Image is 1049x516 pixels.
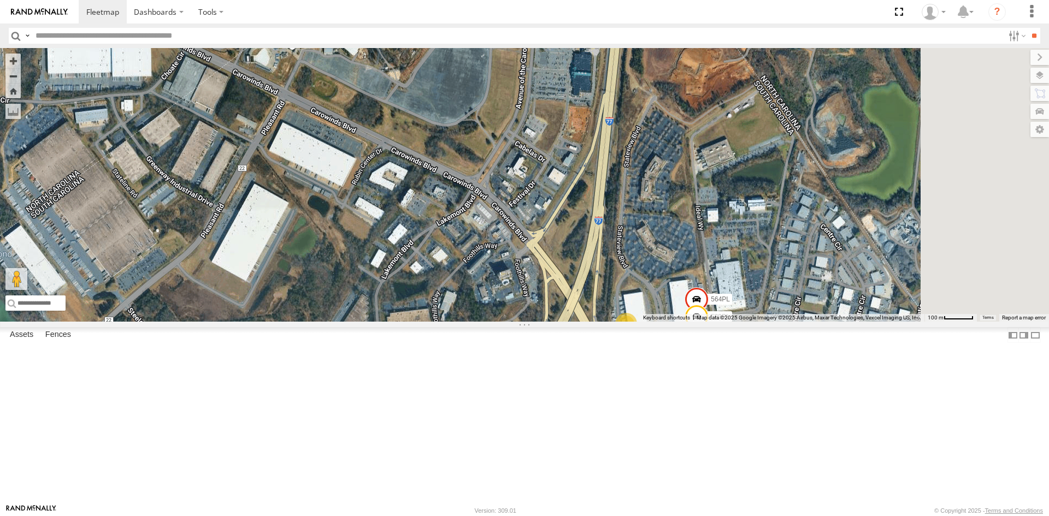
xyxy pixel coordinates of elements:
[988,3,1006,21] i: ?
[5,84,21,98] button: Zoom Home
[23,28,32,44] label: Search Query
[40,328,76,343] label: Fences
[711,295,730,303] span: 564PL
[697,315,921,321] span: Map data ©2025 Google Imagery ©2025 Airbus, Maxar Technologies, Vexcel Imaging US, Inc.
[934,507,1043,514] div: © Copyright 2025 -
[6,505,56,516] a: Visit our Website
[1030,122,1049,137] label: Map Settings
[982,316,994,320] a: Terms (opens in new tab)
[928,315,944,321] span: 100 m
[985,507,1043,514] a: Terms and Conditions
[5,54,21,68] button: Zoom in
[1007,327,1018,343] label: Dock Summary Table to the Left
[11,8,68,16] img: rand-logo.svg
[711,313,730,321] span: 539PL
[475,507,516,514] div: Version: 309.01
[5,68,21,84] button: Zoom out
[1002,315,1046,321] a: Report a map error
[1030,327,1041,343] label: Hide Summary Table
[643,314,690,322] button: Keyboard shortcuts
[918,4,950,20] div: Zack Abernathy
[5,268,27,290] button: Drag Pegman onto the map to open Street View
[1004,28,1028,44] label: Search Filter Options
[924,314,977,322] button: Map Scale: 100 m per 51 pixels
[5,104,21,119] label: Measure
[4,328,39,343] label: Assets
[1018,327,1029,343] label: Dock Summary Table to the Right
[615,313,637,335] div: 3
